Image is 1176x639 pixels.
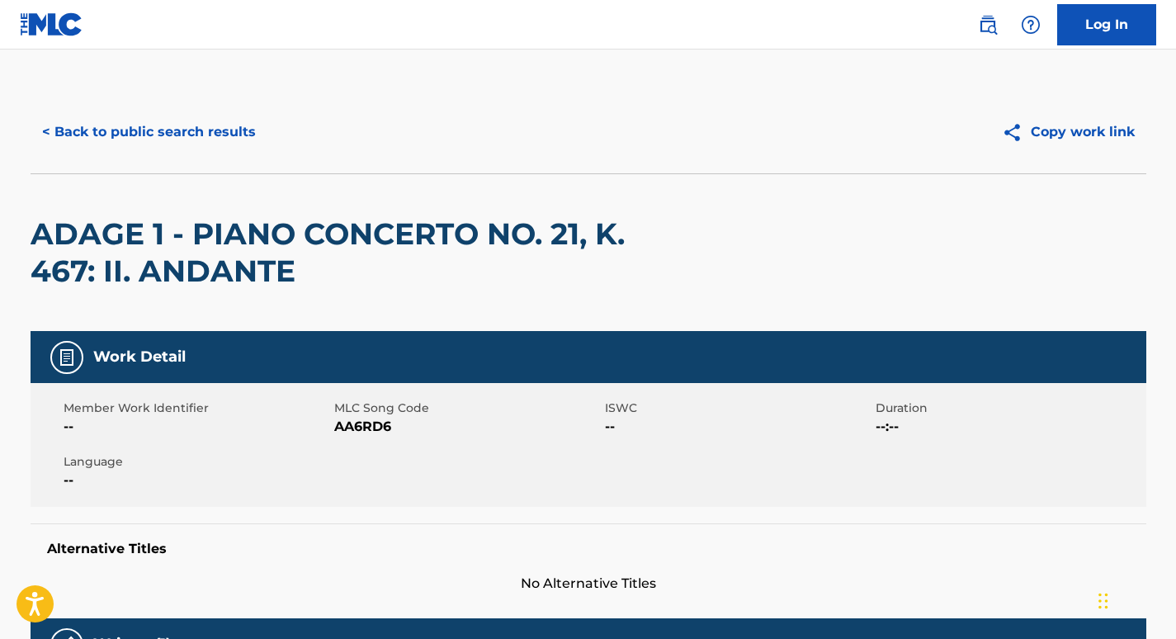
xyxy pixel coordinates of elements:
[334,417,601,437] span: AA6RD6
[605,400,871,417] span: ISWC
[31,215,700,290] h2: ADAGE 1 - PIANO CONCERTO NO. 21, K. 467: II. ANDANTE
[334,400,601,417] span: MLC Song Code
[64,471,330,490] span: --
[1002,122,1031,143] img: Copy work link
[978,15,998,35] img: search
[605,417,871,437] span: --
[31,574,1146,594] span: No Alternative Titles
[876,400,1142,417] span: Duration
[64,400,330,417] span: Member Work Identifier
[1057,4,1156,45] a: Log In
[1021,15,1041,35] img: help
[990,111,1146,153] button: Copy work link
[1093,560,1176,639] iframe: Chat Widget
[1014,8,1047,41] div: Help
[876,417,1142,437] span: --:--
[64,453,330,471] span: Language
[57,348,77,367] img: Work Detail
[93,348,186,367] h5: Work Detail
[31,111,267,153] button: < Back to public search results
[64,417,330,437] span: --
[1098,576,1108,626] div: Drag
[20,12,83,36] img: MLC Logo
[47,541,1130,557] h5: Alternative Titles
[971,8,1004,41] a: Public Search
